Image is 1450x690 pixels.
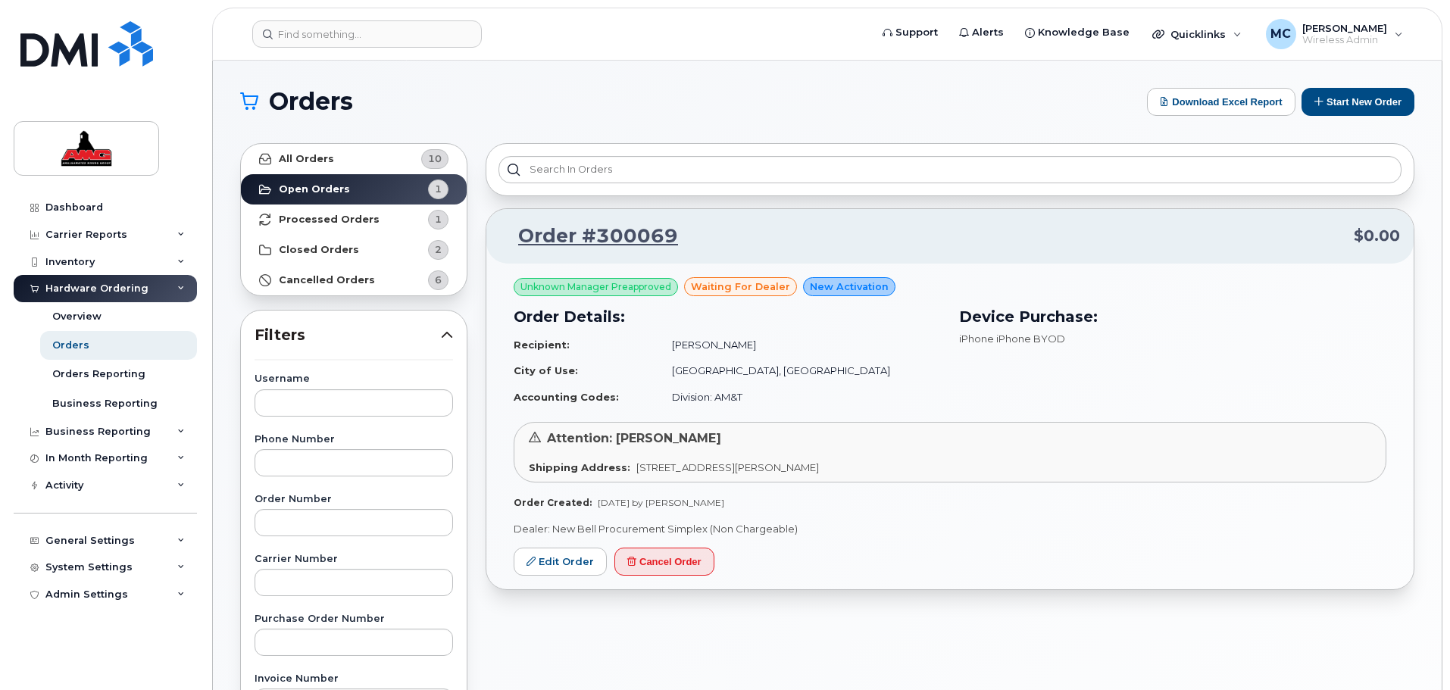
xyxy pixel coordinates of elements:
[598,497,724,508] span: [DATE] by [PERSON_NAME]
[241,205,467,235] a: Processed Orders1
[514,305,941,328] h3: Order Details:
[514,522,1386,536] p: Dealer: New Bell Procurement Simplex (Non Chargeable)
[241,174,467,205] a: Open Orders1
[255,324,441,346] span: Filters
[658,332,941,358] td: [PERSON_NAME]
[514,497,592,508] strong: Order Created:
[255,674,453,684] label: Invoice Number
[514,339,570,351] strong: Recipient:
[279,274,375,286] strong: Cancelled Orders
[279,214,380,226] strong: Processed Orders
[255,614,453,624] label: Purchase Order Number
[428,151,442,166] span: 10
[658,384,941,411] td: Division: AM&T
[959,333,1065,345] span: iPhone iPhone BYOD
[500,223,678,250] a: Order #300069
[435,212,442,226] span: 1
[279,153,334,165] strong: All Orders
[1354,225,1400,247] span: $0.00
[1147,88,1295,116] button: Download Excel Report
[269,90,353,113] span: Orders
[435,242,442,257] span: 2
[279,244,359,256] strong: Closed Orders
[255,435,453,445] label: Phone Number
[547,431,721,445] span: Attention: [PERSON_NAME]
[1302,88,1414,116] button: Start New Order
[279,183,350,195] strong: Open Orders
[658,357,941,384] td: [GEOGRAPHIC_DATA], [GEOGRAPHIC_DATA]
[514,548,607,576] a: Edit Order
[255,374,453,384] label: Username
[241,265,467,295] a: Cancelled Orders6
[614,548,714,576] button: Cancel Order
[810,279,889,294] span: New Activation
[514,391,619,403] strong: Accounting Codes:
[636,461,819,473] span: [STREET_ADDRESS][PERSON_NAME]
[498,156,1402,183] input: Search in orders
[241,235,467,265] a: Closed Orders2
[241,144,467,174] a: All Orders10
[529,461,630,473] strong: Shipping Address:
[435,273,442,287] span: 6
[691,279,790,294] span: waiting for dealer
[514,364,578,376] strong: City of Use:
[520,280,671,294] span: Unknown Manager Preapproved
[435,182,442,196] span: 1
[255,495,453,504] label: Order Number
[255,554,453,564] label: Carrier Number
[959,305,1386,328] h3: Device Purchase:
